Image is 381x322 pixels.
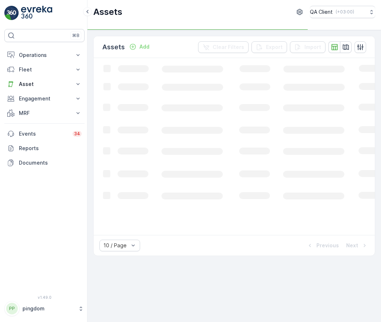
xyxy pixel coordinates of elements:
img: logo_light-DOdMpM7g.png [21,6,52,20]
p: pingdom [22,305,74,312]
p: Assets [93,6,122,18]
a: Reports [4,141,85,156]
button: MRF [4,106,85,120]
button: Add [126,42,152,51]
button: Engagement [4,91,85,106]
p: Import [304,44,321,51]
p: Assets [102,42,125,52]
p: Fleet [19,66,70,73]
div: PP [6,303,18,314]
p: ⌘B [72,33,79,38]
a: Events34 [4,127,85,141]
p: Reports [19,145,82,152]
p: QA Client [310,8,333,16]
button: Fleet [4,62,85,77]
p: MRF [19,110,70,117]
p: Engagement [19,95,70,102]
p: Events [19,130,68,137]
img: logo [4,6,19,20]
p: Add [139,43,149,50]
span: v 1.49.0 [4,295,85,300]
button: PPpingdom [4,301,85,316]
button: Next [345,241,369,250]
button: Asset [4,77,85,91]
p: Export [266,44,283,51]
a: Documents [4,156,85,170]
p: Clear Filters [213,44,244,51]
p: 34 [74,131,80,137]
button: Operations [4,48,85,62]
p: Operations [19,51,70,59]
p: Asset [19,80,70,88]
p: Previous [316,242,339,249]
p: Documents [19,159,82,166]
p: ( +03:00 ) [336,9,354,15]
p: Next [346,242,358,249]
button: Previous [306,241,340,250]
button: QA Client(+03:00) [310,6,375,18]
button: Clear Filters [198,41,249,53]
button: Export [251,41,287,53]
button: Import [290,41,325,53]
